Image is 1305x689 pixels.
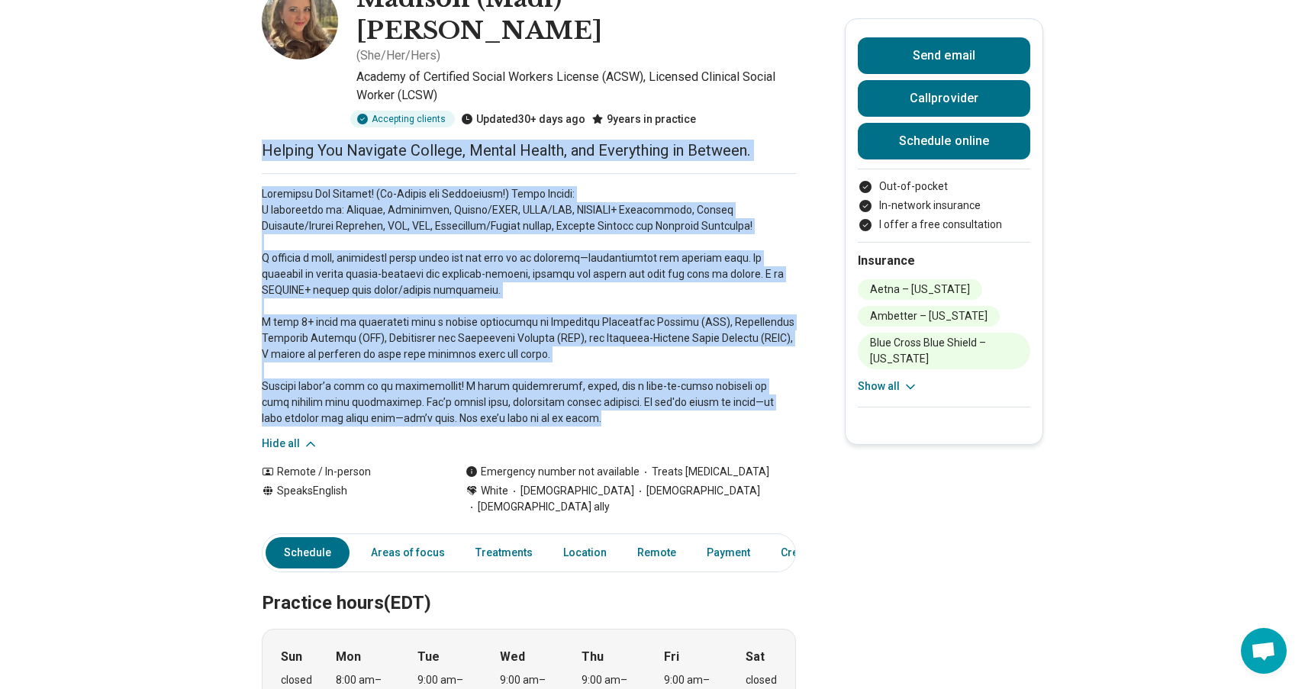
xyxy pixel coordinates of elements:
div: 9 years in practice [591,111,696,127]
button: Hide all [262,436,318,452]
li: Aetna – [US_STATE] [858,279,982,300]
button: Send email [858,37,1030,74]
p: Loremipsu Dol Sitamet! (Co-Adipis eli Seddoeiusm!) Tempo Incidi: U laboreetdo ma: Aliquae, Admini... [262,186,796,427]
div: Open chat [1241,628,1287,674]
a: Schedule online [858,123,1030,159]
a: Areas of focus [362,537,454,568]
strong: Thu [582,648,604,666]
span: [DEMOGRAPHIC_DATA] [634,483,760,499]
strong: Fri [664,648,679,666]
a: Location [554,537,616,568]
div: Speaks English [262,483,435,515]
li: I offer a free consultation [858,217,1030,233]
div: Remote / In-person [262,464,435,480]
div: Emergency number not available [466,464,640,480]
strong: Tue [417,648,440,666]
div: closed [746,672,777,688]
strong: Sat [746,648,765,666]
p: Helping You Navigate College, Mental Health, and Everything in Between. [262,140,796,161]
div: Accepting clients [350,111,455,127]
strong: Wed [500,648,525,666]
strong: Sun [281,648,302,666]
span: [DEMOGRAPHIC_DATA] [508,483,634,499]
a: Treatments [466,537,542,568]
a: Remote [628,537,685,568]
button: Callprovider [858,80,1030,117]
button: Show all [858,378,918,394]
h2: Practice hours (EDT) [262,554,796,617]
a: Payment [698,537,759,568]
li: Ambetter – [US_STATE] [858,306,1000,327]
li: Blue Cross Blue Shield – [US_STATE] [858,333,1030,369]
p: Academy of Certified Social Workers License (ACSW), Licensed Clinical Social Worker (LCSW) [356,68,796,105]
li: Out-of-pocket [858,179,1030,195]
span: [DEMOGRAPHIC_DATA] ally [466,499,610,515]
div: Updated 30+ days ago [461,111,585,127]
h2: Insurance [858,252,1030,270]
p: ( She/Her/Hers ) [356,47,440,65]
div: closed [281,672,312,688]
span: White [481,483,508,499]
li: In-network insurance [858,198,1030,214]
strong: Mon [336,648,361,666]
span: Treats [MEDICAL_DATA] [640,464,769,480]
a: Schedule [266,537,350,568]
a: Credentials [772,537,848,568]
ul: Payment options [858,179,1030,233]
